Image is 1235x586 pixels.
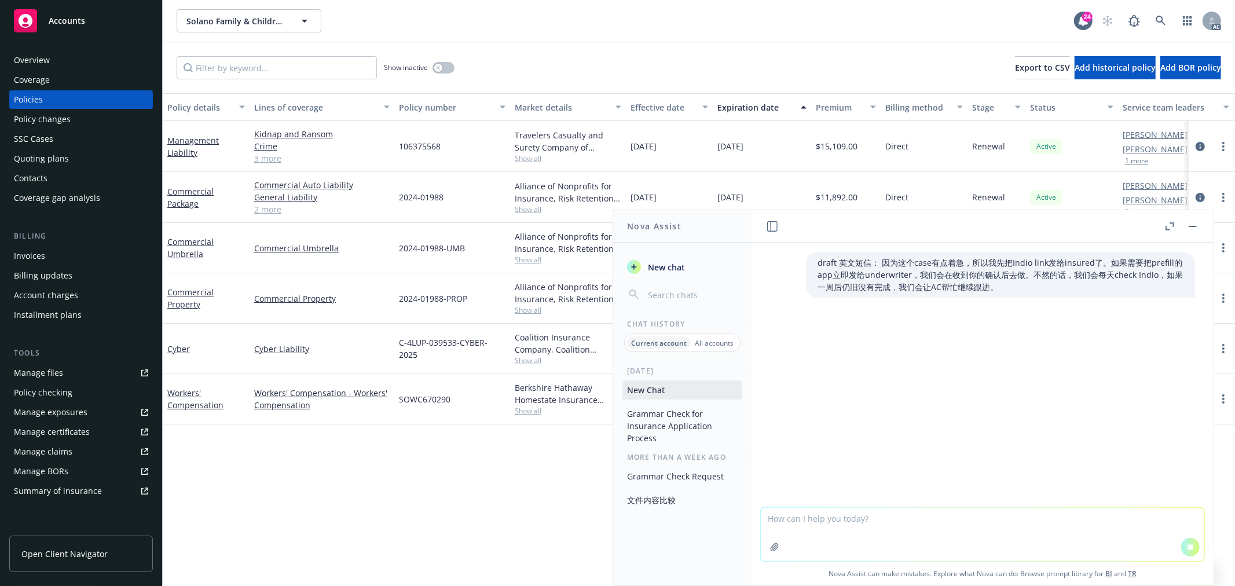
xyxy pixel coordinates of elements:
[816,191,857,203] span: $11,892.00
[515,331,621,356] div: Coalition Insurance Company, Coalition Insurance Solutions (Carrier)
[1123,180,1188,192] a: [PERSON_NAME]
[515,281,621,305] div: Alliance of Nonprofits for Insurance, Risk Retention Group, Inc., Nonprofits Insurance Alliance o...
[254,140,390,152] a: Crime
[167,287,214,310] a: Commercial Property
[254,152,390,164] a: 3 more
[515,356,621,365] span: Show all
[1216,140,1230,153] a: more
[14,442,72,461] div: Manage claims
[510,93,626,121] button: Market details
[9,306,153,324] a: Installment plans
[613,319,752,329] div: Chat History
[515,406,621,416] span: Show all
[254,101,377,113] div: Lines of coverage
[622,490,742,510] button: 文件内容比较
[177,56,377,79] input: Filter by keyword...
[9,90,153,109] a: Policies
[254,343,390,355] a: Cyber Liability
[1160,62,1221,73] span: Add BOR policy
[631,338,687,348] p: Current account
[622,404,742,448] button: Grammar Check for Insurance Application Process
[254,387,390,411] a: Workers' Compensation - Workers' Compensation
[627,220,681,232] h1: Nova Assist
[9,383,153,402] a: Policy checking
[177,9,321,32] button: Solano Family & Children's Services
[9,51,153,69] a: Overview
[631,101,695,113] div: Effective date
[9,169,153,188] a: Contacts
[399,336,505,361] span: C-4LUP-039533-CYBER-2025
[399,191,444,203] span: 2024-01988
[167,343,190,354] a: Cyber
[167,236,214,259] a: Commercial Umbrella
[21,548,108,560] span: Open Client Navigator
[1149,9,1172,32] a: Search
[250,93,394,121] button: Lines of coverage
[254,128,390,140] a: Kidnap and Ransom
[14,462,68,481] div: Manage BORs
[9,403,153,422] a: Manage exposures
[646,287,738,303] input: Search chats
[399,292,467,305] span: 2024-01988-PROP
[9,71,153,89] a: Coverage
[14,286,78,305] div: Account charges
[631,191,657,203] span: [DATE]
[1193,191,1207,204] a: circleInformation
[717,191,743,203] span: [DATE]
[167,101,232,113] div: Policy details
[1216,191,1230,204] a: more
[1123,194,1188,206] a: [PERSON_NAME]
[9,523,153,535] div: Analytics hub
[972,140,1005,152] span: Renewal
[14,130,53,148] div: SSC Cases
[394,93,510,121] button: Policy number
[885,140,908,152] span: Direct
[163,93,250,121] button: Policy details
[515,255,621,265] span: Show all
[1123,9,1146,32] a: Report a Bug
[14,266,72,285] div: Billing updates
[14,169,47,188] div: Contacts
[1030,101,1101,113] div: Status
[1125,208,1148,215] button: 1 more
[756,562,1209,585] span: Nova Assist can make mistakes. Explore what Nova can do: Browse prompt library for and
[9,230,153,242] div: Billing
[167,186,214,209] a: Commercial Package
[613,452,752,462] div: More than a week ago
[816,101,863,113] div: Premium
[9,423,153,441] a: Manage certificates
[167,135,219,158] a: Management Liability
[9,266,153,285] a: Billing updates
[1125,158,1148,164] button: 1 more
[9,442,153,461] a: Manage claims
[14,423,90,441] div: Manage certificates
[1075,56,1156,79] button: Add historical policy
[14,247,45,265] div: Invoices
[885,191,908,203] span: Direct
[254,292,390,305] a: Commercial Property
[167,387,223,411] a: Workers' Compensation
[9,482,153,500] a: Summary of insurance
[816,140,857,152] span: $15,109.00
[9,110,153,129] a: Policy changes
[818,257,1183,293] p: draft 英文短信： 因为这个case有点着急，所以我先把Indio link发给insured了。如果需要把prefill的app立即发给underwriter，我们会在收到你的确认后去做。...
[9,286,153,305] a: Account charges
[1123,101,1216,113] div: Service team leaders
[399,393,450,405] span: SOWC670290
[515,101,609,113] div: Market details
[9,130,153,148] a: SSC Cases
[186,15,287,27] span: Solano Family & Children's Services
[881,93,968,121] button: Billing method
[1216,241,1230,255] a: more
[515,129,621,153] div: Travelers Casualty and Surety Company of America, Travelers Insurance
[254,203,390,215] a: 2 more
[14,51,50,69] div: Overview
[622,380,742,400] button: New Chat
[515,230,621,255] div: Alliance of Nonprofits for Insurance, Risk Retention Group, Inc., Nonprofits Insurance Alliance o...
[1035,192,1058,203] span: Active
[1082,12,1093,22] div: 24
[631,140,657,152] span: [DATE]
[1216,291,1230,305] a: more
[254,191,390,203] a: General Liability
[14,90,43,109] div: Policies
